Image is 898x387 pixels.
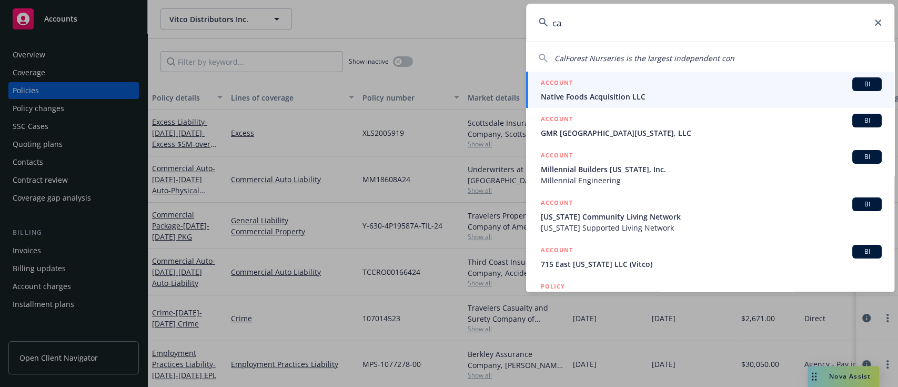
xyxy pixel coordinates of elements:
[541,175,882,186] span: Millennial Engineering
[541,91,882,102] span: Native Foods Acquisition LLC
[541,164,882,175] span: Millennial Builders [US_STATE], Inc.
[541,222,882,233] span: [US_STATE] Supported Living Network
[526,144,894,192] a: ACCOUNTBIMillennial Builders [US_STATE], Inc.Millennial Engineering
[526,108,894,144] a: ACCOUNTBIGMR [GEOGRAPHIC_DATA][US_STATE], LLC
[526,4,894,42] input: Search...
[541,150,573,163] h5: ACCOUNT
[856,116,877,125] span: BI
[856,80,877,89] span: BI
[856,152,877,162] span: BI
[541,281,565,292] h5: POLICY
[526,275,894,321] a: POLICY
[526,239,894,275] a: ACCOUNTBI715 East [US_STATE] LLC (Vitco)
[541,114,573,126] h5: ACCOUNT
[541,77,573,90] h5: ACCOUNT
[541,259,882,270] span: 715 East [US_STATE] LLC (Vitco)
[554,53,734,63] span: CalForest Nurseries is the largest independent con
[856,200,877,209] span: BI
[541,127,882,138] span: GMR [GEOGRAPHIC_DATA][US_STATE], LLC
[856,247,877,256] span: BI
[526,192,894,239] a: ACCOUNTBI[US_STATE] Community Living Network[US_STATE] Supported Living Network
[541,211,882,222] span: [US_STATE] Community Living Network
[526,72,894,108] a: ACCOUNTBINative Foods Acquisition LLC
[541,197,573,210] h5: ACCOUNT
[541,245,573,257] h5: ACCOUNT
